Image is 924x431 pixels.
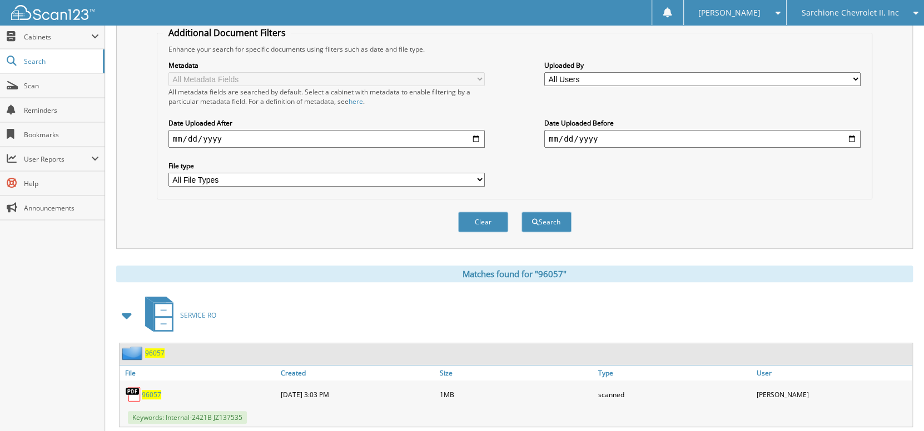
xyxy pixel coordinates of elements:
[595,383,754,405] div: scanned
[168,61,485,70] label: Metadata
[24,130,99,139] span: Bookmarks
[754,365,912,380] a: User
[145,348,165,358] a: 96057
[544,130,861,148] input: end
[349,97,363,106] a: here
[754,383,912,405] div: [PERSON_NAME]
[278,365,436,380] a: Created
[458,212,508,232] button: Clear
[142,390,161,399] a: 96057
[128,411,247,424] span: Keywords: Internal-2421B JZ137535
[168,130,485,148] input: start
[24,179,99,188] span: Help
[163,27,291,39] legend: Additional Document Filters
[24,57,97,66] span: Search
[125,386,142,403] img: PDF.png
[120,365,278,380] a: File
[436,383,595,405] div: 1MB
[24,81,99,91] span: Scan
[24,32,91,42] span: Cabinets
[122,346,145,360] img: folder2.png
[698,9,761,16] span: [PERSON_NAME]
[278,383,436,405] div: [DATE] 3:03 PM
[138,293,216,337] a: SERVICE RO
[595,365,754,380] a: Type
[24,203,99,213] span: Announcements
[868,378,924,431] iframe: Chat Widget
[168,161,485,171] label: File type
[24,106,99,115] span: Reminders
[24,154,91,164] span: User Reports
[163,44,867,54] div: Enhance your search for specific documents using filters such as date and file type.
[801,9,898,16] span: Sarchione Chevrolet II, Inc
[11,5,95,20] img: scan123-logo-white.svg
[436,365,595,380] a: Size
[168,118,485,128] label: Date Uploaded After
[544,61,861,70] label: Uploaded By
[544,118,861,128] label: Date Uploaded Before
[180,310,216,320] span: SERVICE RO
[168,87,485,106] div: All metadata fields are searched by default. Select a cabinet with metadata to enable filtering b...
[116,265,913,282] div: Matches found for "96057"
[521,212,572,232] button: Search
